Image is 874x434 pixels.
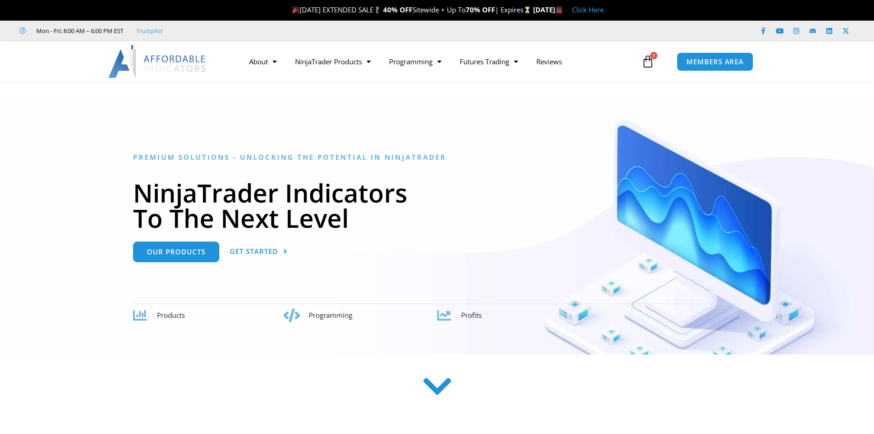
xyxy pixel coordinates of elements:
a: 0 [628,48,668,75]
strong: [DATE] [533,5,563,14]
h6: Premium Solutions - Unlocking the Potential in NinjaTrader [133,153,741,162]
span: Get Started [230,248,278,255]
img: LogoAI | Affordable Indicators – NinjaTrader [108,45,207,78]
span: [DATE] EXTENDED SALE Sitewide + Up To | Expires [290,5,533,14]
nav: Menu [240,51,639,72]
strong: 70% OFF [466,5,495,14]
a: Programming [380,51,451,72]
a: Trustpilot [136,25,163,36]
a: About [240,51,286,72]
a: MEMBERS AREA [677,52,753,71]
span: Programming [309,310,352,320]
span: Profits [461,310,482,320]
a: Reviews [527,51,571,72]
a: Click Here [572,5,604,14]
strong: 40% OFF [383,5,412,14]
span: MEMBERS AREA [686,58,744,65]
img: 🏌️‍♂️ [374,6,381,13]
a: Get Started [230,242,288,262]
img: 🏭 [556,6,562,13]
span: Mon - Fri: 8:00 AM – 6:00 PM EST [34,25,123,36]
a: NinjaTrader Products [286,51,380,72]
img: ⌛ [524,6,531,13]
span: Products [157,310,185,320]
span: 0 [650,52,657,59]
span: Our Products [147,248,206,255]
a: Futures Trading [451,51,527,72]
h1: NinjaTrader Indicators To The Next Level [133,180,741,231]
img: 🎉 [292,6,299,13]
a: Our Products [133,242,219,262]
